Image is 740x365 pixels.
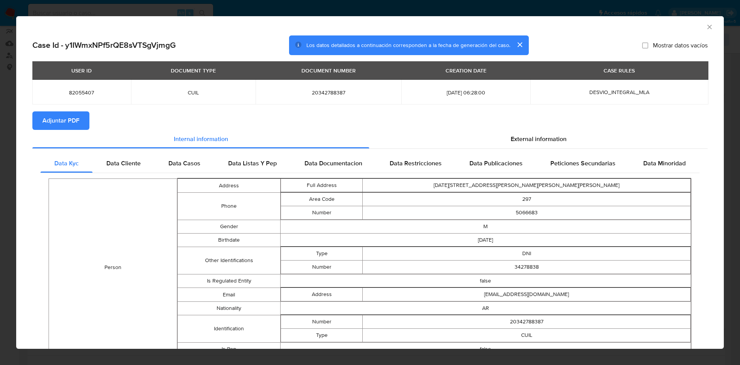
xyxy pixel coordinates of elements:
[67,64,96,77] div: USER ID
[363,315,691,328] td: 20342788387
[280,274,691,288] td: false
[363,247,691,260] td: DNI
[297,64,360,77] div: DOCUMENT NUMBER
[178,178,280,192] td: Address
[16,16,724,349] div: closure-recommendation-modal
[140,89,247,96] span: CUIL
[281,192,363,206] td: Area Code
[178,301,280,315] td: Nationality
[363,328,691,342] td: CUIL
[280,220,691,233] td: M
[363,260,691,274] td: 34278838
[54,159,79,168] span: Data Kyc
[589,88,649,96] span: DESVIO_INTEGRAL_MLA
[363,178,691,192] td: [DATE][STREET_ADDRESS][PERSON_NAME][PERSON_NAME][PERSON_NAME]
[178,192,280,220] td: Phone
[281,260,363,274] td: Number
[281,288,363,301] td: Address
[178,288,280,301] td: Email
[228,159,277,168] span: Data Listas Y Pep
[469,159,523,168] span: Data Publicaciones
[642,42,648,48] input: Mostrar datos vacíos
[178,274,280,288] td: Is Regulated Entity
[599,64,639,77] div: CASE RULES
[706,23,713,30] button: Cerrar ventana
[410,89,521,96] span: [DATE] 06:28:00
[166,64,220,77] div: DOCUMENT TYPE
[550,159,616,168] span: Peticiones Secundarias
[390,159,442,168] span: Data Restricciones
[363,288,691,301] td: [EMAIL_ADDRESS][DOMAIN_NAME]
[441,64,491,77] div: CREATION DATE
[42,112,79,129] span: Adjuntar PDF
[174,135,228,143] span: Internal information
[280,342,691,356] td: false
[40,154,700,173] div: Detailed internal info
[32,130,708,148] div: Detailed info
[106,159,141,168] span: Data Cliente
[178,233,280,247] td: Birthdate
[281,206,363,219] td: Number
[178,315,280,342] td: Identification
[281,315,363,328] td: Number
[168,159,200,168] span: Data Casos
[49,178,177,356] td: Person
[32,111,89,130] button: Adjuntar PDF
[363,206,691,219] td: 5066683
[178,220,280,233] td: Gender
[511,135,567,143] span: External information
[178,247,280,274] td: Other Identifications
[280,301,691,315] td: AR
[265,89,392,96] span: 20342788387
[281,178,363,192] td: Full Address
[32,40,176,50] h2: Case Id - y1IWmxNPf5rQE8sVTSgVjmgG
[510,35,529,54] button: cerrar
[281,247,363,260] td: Type
[281,328,363,342] td: Type
[304,159,362,168] span: Data Documentacion
[363,192,691,206] td: 297
[643,159,686,168] span: Data Minoridad
[280,233,691,247] td: [DATE]
[653,41,708,49] span: Mostrar datos vacíos
[178,342,280,356] td: Is Pep
[42,89,122,96] span: 82055407
[306,41,510,49] span: Los datos detallados a continuación corresponden a la fecha de generación del caso.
